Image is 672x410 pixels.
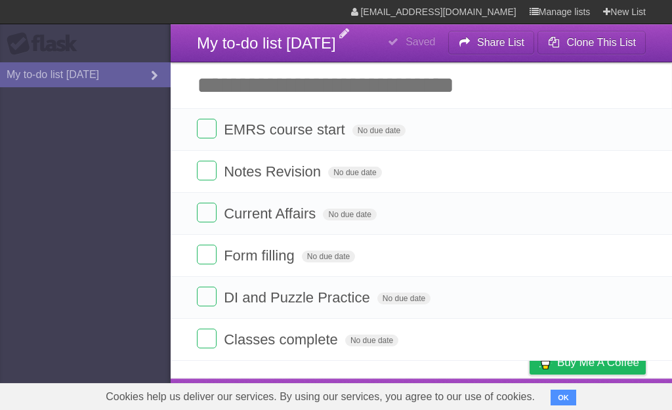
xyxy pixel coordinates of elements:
label: Done [197,203,217,222]
a: Developers [398,382,451,407]
span: No due date [352,125,406,136]
b: Saved [406,36,435,47]
img: Buy me a coffee [536,351,554,373]
label: Done [197,287,217,306]
a: About [355,382,383,407]
button: Share List [448,31,535,54]
span: EMRS course start [224,121,348,138]
label: Done [197,329,217,348]
label: Done [197,245,217,264]
span: Buy me a coffee [557,351,639,374]
label: Done [197,161,217,180]
span: No due date [328,167,381,178]
span: Current Affairs [224,205,319,222]
b: Clone This List [566,37,636,48]
span: No due date [345,335,398,346]
span: My to-do list [DATE] [197,34,336,52]
span: No due date [302,251,355,262]
span: No due date [377,293,430,304]
button: Clone This List [537,31,646,54]
span: No due date [323,209,376,220]
a: Privacy [513,382,547,407]
a: Terms [468,382,497,407]
span: Form filling [224,247,298,264]
a: Suggest a feature [563,382,646,407]
span: Cookies help us deliver our services. By using our services, you agree to our use of cookies. [93,384,548,410]
b: Share List [477,37,524,48]
span: DI and Puzzle Practice [224,289,373,306]
a: Buy me a coffee [530,350,646,375]
span: Notes Revision [224,163,324,180]
button: OK [551,390,576,405]
label: Done [197,119,217,138]
span: Classes complete [224,331,341,348]
div: Flask [7,32,85,56]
